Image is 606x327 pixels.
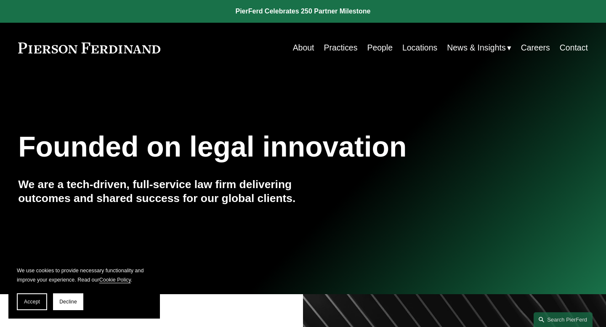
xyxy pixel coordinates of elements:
[17,293,47,310] button: Accept
[447,40,505,55] span: News & Insights
[8,258,160,319] section: Cookie banner
[293,40,314,56] a: About
[521,40,550,56] a: Careers
[324,40,357,56] a: Practices
[447,40,511,56] a: folder dropdown
[17,266,151,285] p: We use cookies to provide necessary functionality and improve your experience. Read our .
[18,130,493,163] h1: Founded on legal innovation
[59,299,77,305] span: Decline
[99,277,131,283] a: Cookie Policy
[18,178,303,206] h4: We are a tech-driven, full-service law firm delivering outcomes and shared success for our global...
[402,40,437,56] a: Locations
[367,40,393,56] a: People
[24,299,40,305] span: Accept
[560,40,588,56] a: Contact
[53,293,83,310] button: Decline
[534,312,593,327] a: Search this site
